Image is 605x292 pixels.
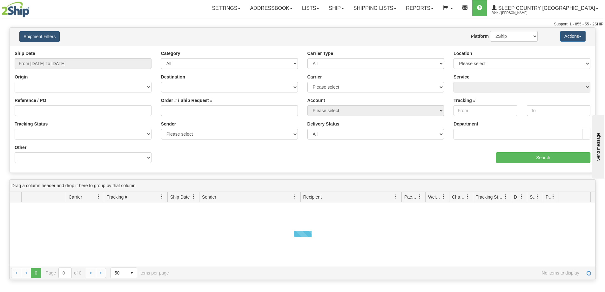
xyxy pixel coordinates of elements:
label: Delivery Status [307,121,339,127]
label: Location [454,50,472,57]
label: Carrier [307,74,322,80]
a: Sleep Country [GEOGRAPHIC_DATA] 2044 / [PERSON_NAME] [487,0,603,16]
span: Page of 0 [46,268,82,278]
div: Send message [5,5,59,10]
span: Page sizes drop down [111,268,137,278]
span: Carrier [69,194,82,200]
input: Search [496,152,590,163]
label: Service [454,74,469,80]
span: Tracking # [107,194,127,200]
label: Category [161,50,180,57]
a: Pickup Status filter column settings [548,191,559,202]
span: items per page [111,268,169,278]
a: Packages filter column settings [414,191,425,202]
div: grid grouping header [10,180,595,192]
a: Tracking Status filter column settings [500,191,511,202]
button: Actions [560,31,586,42]
label: Platform [471,33,489,39]
span: Delivery Status [514,194,519,200]
a: Lists [297,0,324,16]
a: Delivery Status filter column settings [516,191,527,202]
span: Ship Date [170,194,190,200]
a: Ship Date filter column settings [188,191,199,202]
label: Tracking Status [15,121,48,127]
a: Sender filter column settings [290,191,300,202]
a: Tracking # filter column settings [157,191,167,202]
label: Reference / PO [15,97,46,104]
input: From [454,105,517,116]
a: Addressbook [245,0,297,16]
a: Weight filter column settings [438,191,449,202]
span: Sleep Country [GEOGRAPHIC_DATA] [497,5,595,11]
label: Other [15,144,26,151]
a: Ship [324,0,348,16]
span: Packages [404,194,418,200]
label: Tracking # [454,97,475,104]
span: Page 0 [31,268,41,278]
a: Charge filter column settings [462,191,473,202]
span: Charge [452,194,465,200]
span: Pickup Status [546,194,551,200]
span: select [127,268,137,278]
label: Carrier Type [307,50,333,57]
span: 2044 / [PERSON_NAME] [492,10,539,16]
div: Support: 1 - 855 - 55 - 2SHIP [2,22,603,27]
span: Recipient [303,194,322,200]
a: Settings [207,0,245,16]
a: Reports [401,0,438,16]
label: Ship Date [15,50,35,57]
span: Shipment Issues [530,194,535,200]
a: Carrier filter column settings [93,191,104,202]
a: Refresh [584,268,594,278]
input: To [527,105,590,116]
button: Shipment Filters [19,31,60,42]
span: Sender [202,194,216,200]
label: Department [454,121,478,127]
a: Recipient filter column settings [391,191,401,202]
label: Sender [161,121,176,127]
label: Origin [15,74,28,80]
span: Weight [428,194,441,200]
a: Shipping lists [349,0,401,16]
label: Order # / Ship Request # [161,97,213,104]
span: 50 [115,270,123,276]
span: No items to display [178,270,579,275]
iframe: chat widget [590,113,604,178]
label: Destination [161,74,185,80]
img: logo2044.jpg [2,2,30,17]
span: Tracking Status [476,194,503,200]
a: Shipment Issues filter column settings [532,191,543,202]
label: Account [307,97,325,104]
